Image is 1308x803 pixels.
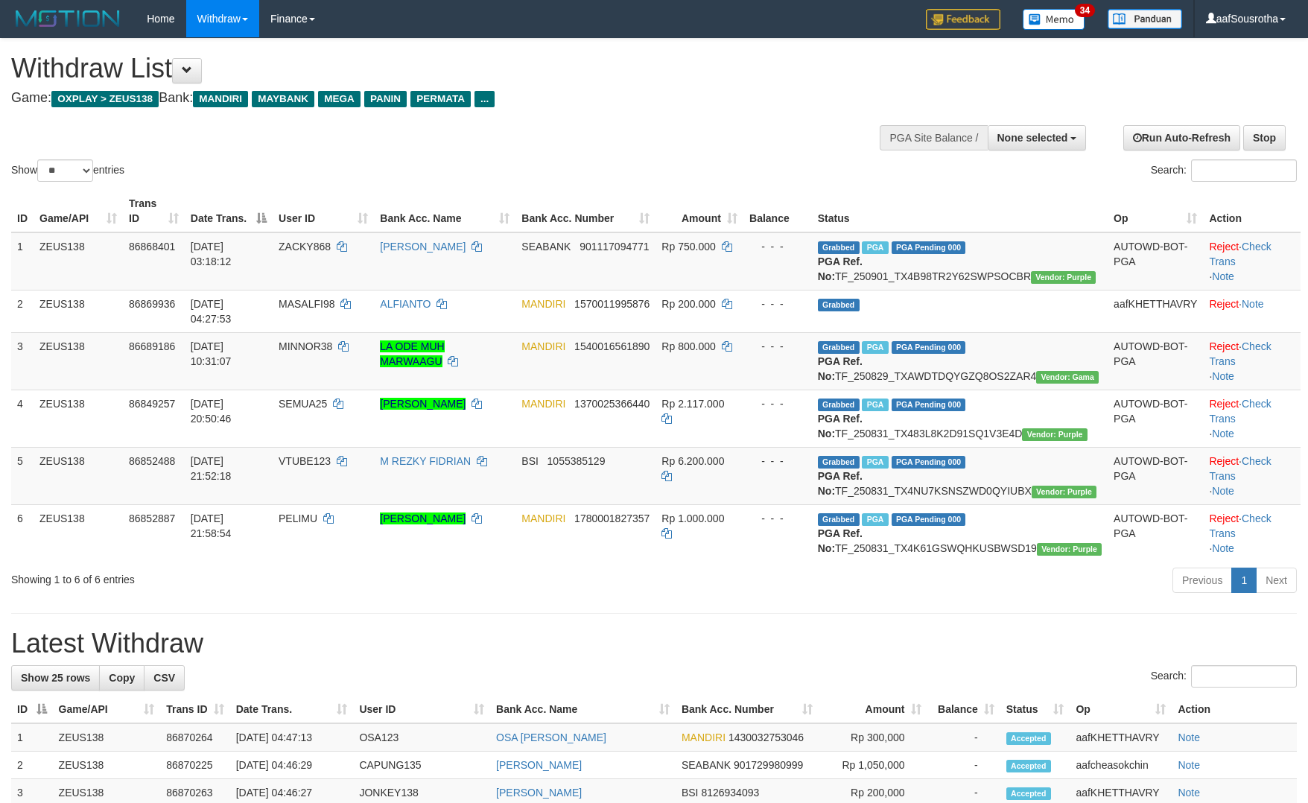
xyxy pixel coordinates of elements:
h1: Withdraw List [11,54,857,83]
td: TF_250831_TX4K61GSWQHKUSBWSD19 [812,504,1108,562]
span: VTUBE123 [279,455,331,467]
td: aafKHETTHAVRY [1108,290,1203,332]
span: [DATE] 21:58:54 [191,512,232,539]
button: None selected [988,125,1087,150]
td: TF_250901_TX4B98TR2Y62SWPSOCBR [812,232,1108,291]
a: Reject [1209,340,1239,352]
b: PGA Ref. No: [818,413,863,439]
th: ID [11,190,34,232]
th: User ID: activate to sort column ascending [273,190,374,232]
td: ZEUS138 [34,290,123,332]
td: [DATE] 04:46:29 [230,752,354,779]
span: Vendor URL: https://trx4.1velocity.biz [1031,271,1096,284]
span: Accepted [1006,760,1051,772]
span: Vendor URL: https://trx4.1velocity.biz [1032,486,1096,498]
a: Check Trans [1209,241,1271,267]
a: Note [1178,759,1200,771]
td: 1 [11,723,53,752]
div: - - - [749,454,806,469]
td: · · [1203,390,1301,447]
th: Balance: activate to sort column ascending [927,696,1000,723]
a: Reject [1209,398,1239,410]
span: Copy [109,672,135,684]
span: [DATE] 10:31:07 [191,340,232,367]
a: [PERSON_NAME] [496,759,582,771]
a: Check Trans [1209,455,1271,482]
a: ALFIANTO [380,298,431,310]
span: Grabbed [818,399,860,411]
a: Copy [99,665,145,691]
span: Copy 1780001827357 to clipboard [574,512,650,524]
span: PGA Pending [892,456,966,469]
span: OXPLAY > ZEUS138 [51,91,159,107]
div: - - - [749,339,806,354]
td: · [1203,290,1301,332]
a: Next [1256,568,1297,593]
th: Op: activate to sort column ascending [1070,696,1172,723]
td: ZEUS138 [34,332,123,390]
td: Rp 300,000 [819,723,927,752]
td: 2 [11,290,34,332]
th: Bank Acc. Number: activate to sort column ascending [676,696,819,723]
span: Copy 901729980999 to clipboard [734,759,803,771]
th: Amount: activate to sort column ascending [819,696,927,723]
span: MANDIRI [521,398,565,410]
a: Note [1212,428,1234,439]
span: MANDIRI [521,512,565,524]
a: Note [1212,485,1234,497]
div: PGA Site Balance / [880,125,987,150]
span: Copy 1540016561890 to clipboard [574,340,650,352]
a: LA ODE MUH MARWAAGU [380,340,444,367]
span: Rp 750.000 [661,241,715,253]
a: Note [1212,270,1234,282]
td: ZEUS138 [53,752,161,779]
td: 3 [11,332,34,390]
span: Accepted [1006,732,1051,745]
div: - - - [749,511,806,526]
a: Run Auto-Refresh [1123,125,1240,150]
td: TF_250829_TXAWDTDQYGZQ8OS2ZAR4 [812,332,1108,390]
a: 1 [1231,568,1257,593]
span: 86868401 [129,241,175,253]
span: MINNOR38 [279,340,332,352]
span: ZACKY868 [279,241,331,253]
span: [DATE] 20:50:46 [191,398,232,425]
td: aafKHETTHAVRY [1070,723,1172,752]
span: MASALFI98 [279,298,334,310]
b: PGA Ref. No: [818,527,863,554]
td: ZEUS138 [34,447,123,504]
label: Search: [1151,665,1297,688]
td: ZEUS138 [34,232,123,291]
td: AUTOWD-BOT-PGA [1108,504,1203,562]
td: 5 [11,447,34,504]
a: Note [1212,370,1234,382]
b: PGA Ref. No: [818,470,863,497]
span: Copy 1055385129 to clipboard [547,455,606,467]
label: Search: [1151,159,1297,182]
td: ZEUS138 [34,390,123,447]
td: aafcheasokchin [1070,752,1172,779]
span: Marked by aafkaynarin [862,341,888,354]
th: Bank Acc. Name: activate to sort column ascending [490,696,676,723]
span: MEGA [318,91,361,107]
span: Accepted [1006,787,1051,800]
span: Grabbed [818,299,860,311]
span: MANDIRI [521,340,565,352]
span: PELIMU [279,512,317,524]
span: CSV [153,672,175,684]
span: Grabbed [818,341,860,354]
a: [PERSON_NAME] [496,787,582,799]
span: BSI [682,787,699,799]
td: OSA123 [353,723,490,752]
span: Copy 1430032753046 to clipboard [728,731,804,743]
span: None selected [997,132,1068,144]
span: [DATE] 03:18:12 [191,241,232,267]
span: Copy 1370025366440 to clipboard [574,398,650,410]
th: User ID: activate to sort column ascending [353,696,490,723]
th: ID: activate to sort column descending [11,696,53,723]
td: Rp 1,050,000 [819,752,927,779]
th: Status [812,190,1108,232]
span: 86869936 [129,298,175,310]
a: Show 25 rows [11,665,100,691]
input: Search: [1191,159,1297,182]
